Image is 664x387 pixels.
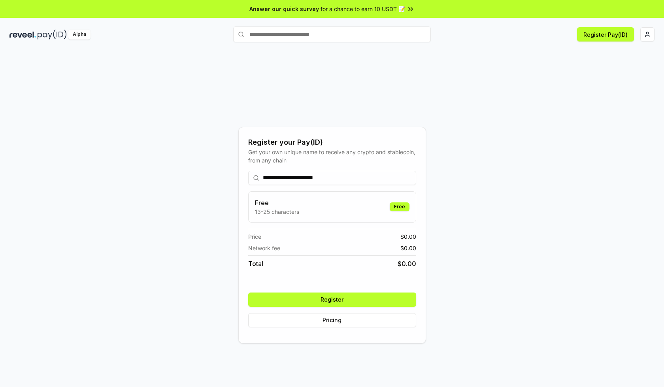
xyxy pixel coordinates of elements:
button: Register Pay(ID) [577,27,634,42]
span: $ 0.00 [400,244,416,252]
img: reveel_dark [9,30,36,40]
img: pay_id [38,30,67,40]
span: $ 0.00 [398,259,416,268]
p: 13-25 characters [255,208,299,216]
div: Get your own unique name to receive any crypto and stablecoin, from any chain [248,148,416,164]
button: Pricing [248,313,416,327]
h3: Free [255,198,299,208]
button: Register [248,293,416,307]
span: for a chance to earn 10 USDT 📝 [321,5,405,13]
span: Total [248,259,263,268]
div: Free [390,202,409,211]
span: Network fee [248,244,280,252]
span: $ 0.00 [400,232,416,241]
span: Price [248,232,261,241]
span: Answer our quick survey [249,5,319,13]
div: Register your Pay(ID) [248,137,416,148]
div: Alpha [68,30,91,40]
